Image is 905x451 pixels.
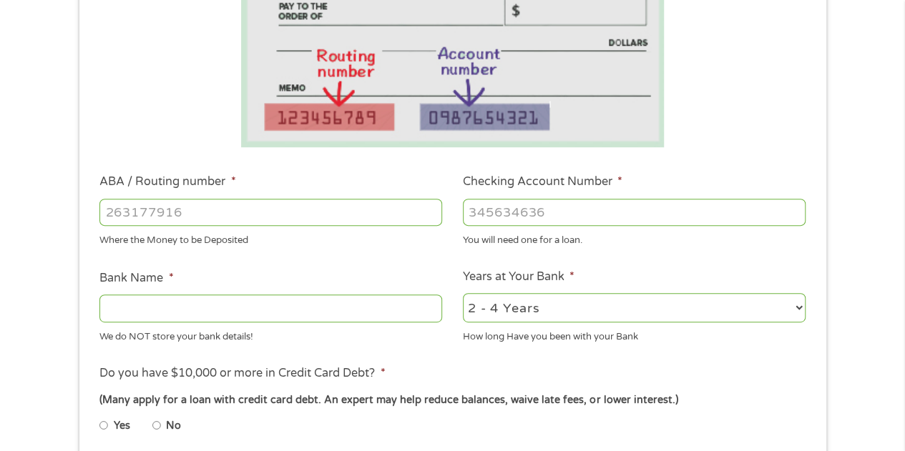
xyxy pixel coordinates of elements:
div: Where the Money to be Deposited [99,229,442,248]
label: Yes [114,418,130,434]
input: 345634636 [463,199,806,226]
div: (Many apply for a loan with credit card debt. An expert may help reduce balances, waive late fees... [99,392,805,408]
label: Years at Your Bank [463,269,574,284]
input: 263177916 [99,199,442,226]
label: ABA / Routing number [99,174,235,189]
div: You will need one for a loan. [463,229,806,248]
label: Checking Account Number [463,174,622,189]
label: Bank Name [99,271,173,286]
label: No [166,418,181,434]
label: Do you have $10,000 or more in Credit Card Debt? [99,366,385,381]
div: We do NOT store your bank details! [99,324,442,344]
div: How long Have you been with your Bank [463,324,806,344]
